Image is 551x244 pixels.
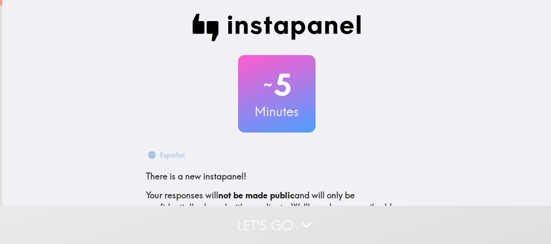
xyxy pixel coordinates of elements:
[238,102,316,120] h3: Minutes
[146,171,246,182] span: There is a new instapanel!
[146,146,188,164] button: Español
[192,14,361,41] img: Instapanel
[218,190,294,201] b: not be made public
[262,72,274,98] span: ~
[238,67,316,102] h2: 5
[160,149,185,161] div: Español
[146,189,408,225] p: Your responses will and will only be confidentially shared with our clients. We'll need your emai...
